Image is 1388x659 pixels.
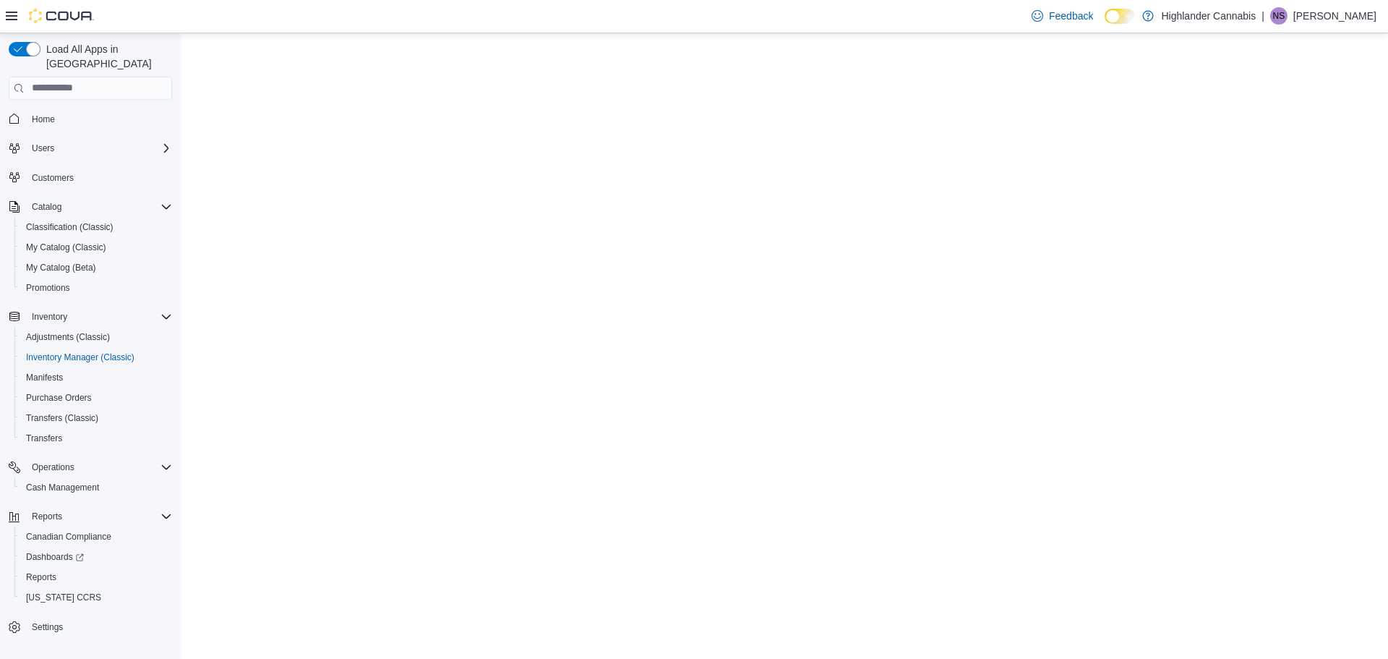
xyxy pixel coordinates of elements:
a: Transfers (Classic) [20,409,104,427]
button: Inventory [26,308,73,326]
span: Operations [32,462,74,473]
button: Promotions [14,278,178,298]
a: Promotions [20,279,76,297]
a: Dashboards [20,548,90,566]
span: Inventory [32,311,67,323]
button: Inventory Manager (Classic) [14,347,178,367]
span: Transfers (Classic) [20,409,172,427]
span: Dashboards [20,548,172,566]
a: Settings [26,618,69,636]
span: Users [32,143,54,154]
button: Catalog [26,198,67,216]
button: Transfers [14,428,178,448]
span: Adjustments (Classic) [26,331,110,343]
span: NS [1273,7,1285,25]
button: Users [3,138,178,158]
div: Navneet Singh [1270,7,1288,25]
span: Reports [32,511,62,522]
span: My Catalog (Classic) [20,239,172,256]
span: Transfers (Classic) [26,412,98,424]
span: Transfers [26,433,62,444]
a: My Catalog (Classic) [20,239,112,256]
button: Reports [14,567,178,587]
button: Manifests [14,367,178,388]
button: Classification (Classic) [14,217,178,237]
button: My Catalog (Beta) [14,258,178,278]
span: Load All Apps in [GEOGRAPHIC_DATA] [40,42,172,71]
a: Canadian Compliance [20,528,117,545]
span: Classification (Classic) [26,221,113,233]
button: Purchase Orders [14,388,178,408]
span: Manifests [26,372,63,383]
a: Cash Management [20,479,105,496]
a: Home [26,111,61,128]
span: Classification (Classic) [20,218,172,236]
p: [PERSON_NAME] [1293,7,1376,25]
span: Manifests [20,369,172,386]
span: Cash Management [20,479,172,496]
input: Dark Mode [1105,9,1135,24]
span: Settings [26,618,172,636]
span: My Catalog (Beta) [20,259,172,276]
span: Inventory Manager (Classic) [20,349,172,366]
button: Settings [3,616,178,637]
span: Home [32,114,55,125]
button: Cash Management [14,477,178,498]
span: Reports [20,569,172,586]
span: Reports [26,508,172,525]
span: Catalog [32,201,61,213]
span: Canadian Compliance [20,528,172,545]
span: Dashboards [26,551,84,563]
a: Reports [20,569,62,586]
button: Inventory [3,307,178,327]
span: Cash Management [26,482,99,493]
a: Feedback [1026,1,1099,30]
span: Feedback [1049,9,1093,23]
span: Promotions [20,279,172,297]
a: Classification (Classic) [20,218,119,236]
span: Inventory Manager (Classic) [26,352,134,363]
a: Customers [26,169,80,187]
img: Cova [29,9,94,23]
span: Customers [26,169,172,187]
span: Inventory [26,308,172,326]
span: Catalog [26,198,172,216]
button: Home [3,109,178,129]
button: Adjustments (Classic) [14,327,178,347]
span: Dark Mode [1105,24,1105,25]
span: Reports [26,571,56,583]
p: | [1261,7,1264,25]
button: Users [26,140,60,157]
span: My Catalog (Beta) [26,262,96,273]
a: Dashboards [14,547,178,567]
span: Settings [32,621,63,633]
span: Home [26,110,172,128]
a: Manifests [20,369,69,386]
p: Highlander Cannabis [1161,7,1256,25]
span: My Catalog (Classic) [26,242,106,253]
a: [US_STATE] CCRS [20,589,107,606]
button: Customers [3,167,178,188]
span: Purchase Orders [26,392,92,404]
button: Operations [26,459,80,476]
span: [US_STATE] CCRS [26,592,101,603]
span: Users [26,140,172,157]
span: Washington CCRS [20,589,172,606]
span: Customers [32,172,74,184]
button: Transfers (Classic) [14,408,178,428]
button: My Catalog (Classic) [14,237,178,258]
a: My Catalog (Beta) [20,259,102,276]
a: Adjustments (Classic) [20,328,116,346]
span: Operations [26,459,172,476]
button: Canadian Compliance [14,527,178,547]
button: Operations [3,457,178,477]
button: Reports [26,508,68,525]
a: Transfers [20,430,68,447]
a: Inventory Manager (Classic) [20,349,140,366]
button: Reports [3,506,178,527]
span: Promotions [26,282,70,294]
span: Transfers [20,430,172,447]
a: Purchase Orders [20,389,98,407]
span: Adjustments (Classic) [20,328,172,346]
button: [US_STATE] CCRS [14,587,178,608]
